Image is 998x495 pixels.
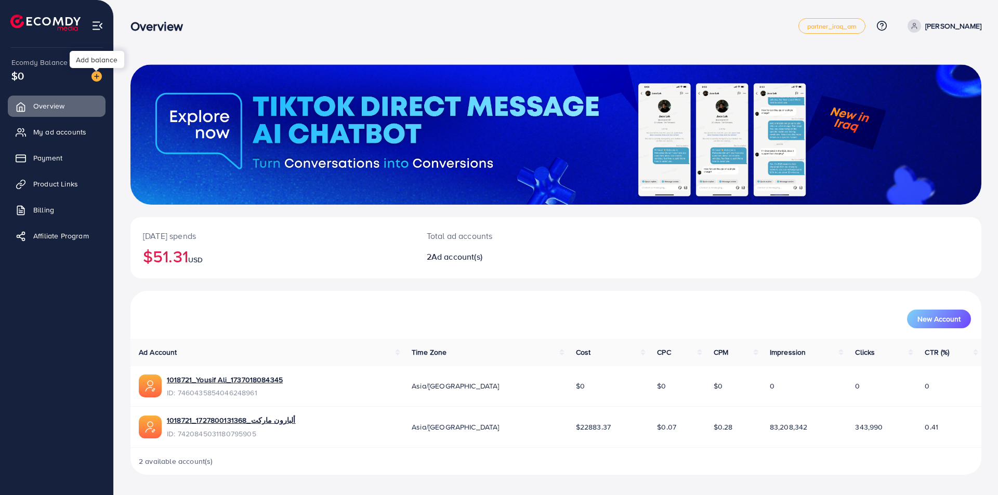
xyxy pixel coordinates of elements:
span: 0 [925,381,929,391]
img: logo [10,15,81,31]
img: image [91,71,102,82]
a: Payment [8,148,106,168]
img: menu [91,20,103,32]
iframe: Chat [954,448,990,487]
span: 0 [770,381,774,391]
button: New Account [907,310,971,328]
span: CPC [657,347,671,357]
span: $0 [714,381,723,391]
img: ic-ads-acc.e4c84228.svg [139,416,162,438]
span: Overview [33,101,64,111]
span: My ad accounts [33,127,86,137]
a: Billing [8,199,106,220]
span: Clicks [855,347,875,357]
span: Impression [770,347,806,357]
span: ID: 7420845031180795905 [167,429,296,439]
span: 83,208,342 [770,422,808,432]
span: Time Zone [412,347,447,357]
a: My ad accounts [8,122,106,142]
a: Product Links [8,173,106,194]
a: 1018721_Yousif Ali_1737018084345 [167,374,283,385]
span: CPM [714,347,728,357]
span: CTR (%) [925,347,949,357]
h2: 2 [427,252,614,262]
a: 1018721_ألبارون ماركت_1727800131368 [167,415,296,425]
p: Total ad accounts [427,230,614,242]
span: $0 [657,381,666,391]
a: Overview [8,96,106,116]
span: Asia/[GEOGRAPHIC_DATA] [412,422,500,432]
span: Ecomdy Balance [11,57,68,68]
img: ic-ads-acc.e4c84228.svg [139,374,162,397]
p: [DATE] spends [143,230,402,242]
span: Ad account(s) [431,251,482,262]
span: Billing [33,205,54,215]
p: [PERSON_NAME] [925,20,981,32]
span: 2 available account(s) [139,456,213,466]
span: 0.41 [925,422,938,432]
a: [PERSON_NAME] [903,19,981,33]
span: Asia/[GEOGRAPHIC_DATA] [412,381,500,391]
span: $0 [11,68,24,83]
h2: $51.31 [143,246,402,266]
span: $0 [576,381,585,391]
div: Add balance [70,51,124,68]
span: Affiliate Program [33,231,89,241]
span: ID: 7460435854046248961 [167,387,283,398]
span: 0 [855,381,860,391]
span: partner_iraq_am [807,23,857,30]
span: $0.07 [657,422,676,432]
span: $0.28 [714,422,733,432]
a: Affiliate Program [8,225,106,246]
span: Cost [576,347,591,357]
span: Payment [33,153,62,163]
span: USD [188,255,203,265]
span: $22883.37 [576,422,611,432]
h3: Overview [130,19,191,34]
a: partner_iraq_am [798,18,865,34]
span: 343,990 [855,422,883,432]
span: Product Links [33,179,78,189]
span: Ad Account [139,347,177,357]
span: New Account [917,315,961,323]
